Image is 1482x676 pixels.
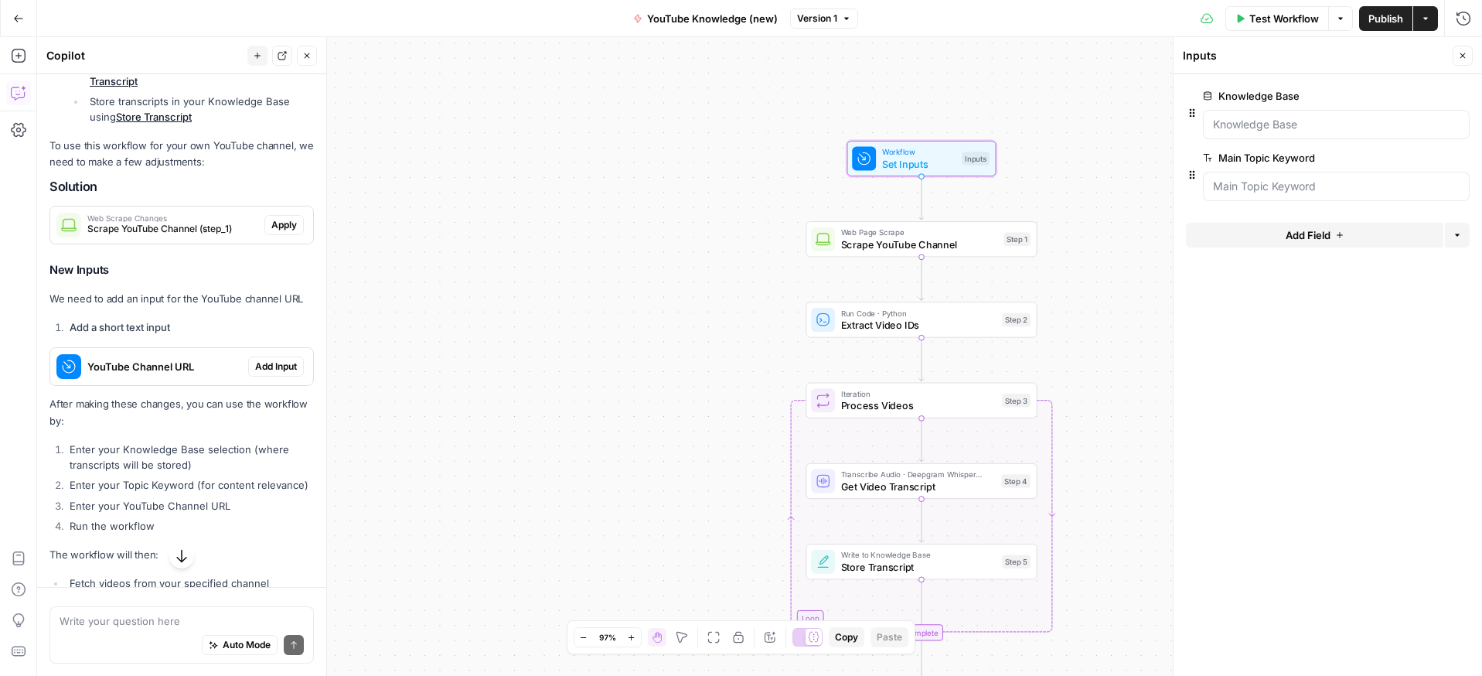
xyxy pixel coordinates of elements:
[66,518,314,534] li: Run the workflow
[829,627,864,647] button: Copy
[624,6,787,31] button: YouTube Knowledge (new)
[790,9,858,29] button: Version 1
[1002,313,1031,326] div: Step 2
[86,94,314,125] li: Store transcripts in your Knowledge Base using
[599,631,616,644] span: 97%
[49,261,314,281] h3: New Inputs
[1001,474,1031,487] div: Step 4
[870,627,908,647] button: Paste
[255,360,297,374] span: Add Input
[1359,6,1412,31] button: Publish
[66,498,314,514] li: Enter your YouTube Channel URL
[841,479,996,493] span: Get Video Transcript
[919,257,924,300] g: Edge from step_1 to step_2
[806,624,1037,640] div: Complete
[835,630,858,644] span: Copy
[1002,394,1031,407] div: Step 3
[49,138,314,170] p: To use this workflow for your own YouTube channel, we need to make a few adjustments:
[1186,223,1443,248] button: Add Field
[87,222,258,236] span: Scrape YouTube Channel (step_1)
[841,398,997,413] span: Process Videos
[919,499,924,542] g: Edge from step_4 to step_5
[1183,48,1448,63] div: Inputs
[1249,11,1319,26] span: Test Workflow
[806,221,1037,257] div: Web Page ScrapeScrape YouTube ChannelStep 1
[66,477,314,493] li: Enter your Topic Keyword (for content relevance)
[202,635,278,655] button: Auto Mode
[962,152,990,165] div: Inputs
[1203,150,1382,166] label: Main Topic Keyword
[1002,555,1031,568] div: Step 5
[49,396,314,428] p: After making these changes, you can use the workflow by:
[1225,6,1328,31] button: Test Workflow
[797,12,837,26] span: Version 1
[116,111,192,123] a: Store Transcript
[806,383,1037,418] div: LoopIterationProcess VideosStep 3
[919,418,924,462] g: Edge from step_3 to step_4
[841,559,997,574] span: Store Transcript
[882,146,956,158] span: Workflow
[882,156,956,171] span: Set Inputs
[1368,11,1403,26] span: Publish
[806,544,1037,579] div: Write to Knowledge BaseStore TranscriptStep 5
[1203,88,1382,104] label: Knowledge Base
[49,547,314,563] p: The workflow will then:
[49,291,314,307] p: We need to add an input for the YouTube channel URL
[806,463,1037,499] div: Transcribe Audio · Deepgram Whisper LargeGet Video TranscriptStep 4
[1286,227,1330,243] span: Add Field
[841,307,997,319] span: Run Code · Python
[90,60,266,87] a: Get Video Transcript
[806,141,1037,176] div: WorkflowSet InputsInputs
[271,218,297,232] span: Apply
[46,48,243,63] div: Copilot
[248,357,304,377] button: Add Input
[806,302,1037,337] div: Run Code · PythonExtract Video IDsStep 2
[264,215,304,235] button: Apply
[66,35,314,125] li: iterates through each video to:
[87,214,258,222] span: Web Scrape Changes
[841,388,997,399] span: Iteration
[841,549,997,561] span: Write to Knowledge Base
[66,575,314,591] li: Fetch videos from your specified channel
[647,11,778,26] span: YouTube Knowledge (new)
[841,237,998,251] span: Scrape YouTube Channel
[900,624,942,640] div: Complete
[841,469,996,480] span: Transcribe Audio · Deepgram Whisper Large
[87,359,242,374] span: YouTube Channel URL
[1213,117,1460,132] input: Knowledge Base
[1003,233,1031,246] div: Step 1
[919,176,924,220] g: Edge from start to step_1
[223,638,271,652] span: Auto Mode
[1213,179,1460,194] input: Main Topic Keyword
[841,227,998,238] span: Web Page Scrape
[841,318,997,333] span: Extract Video IDs
[919,338,924,381] g: Edge from step_2 to step_3
[66,442,314,473] li: Enter your Knowledge Base selection (where transcripts will be stored)
[877,630,902,644] span: Paste
[70,321,170,333] strong: Add a short text input
[49,179,314,194] h2: Solution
